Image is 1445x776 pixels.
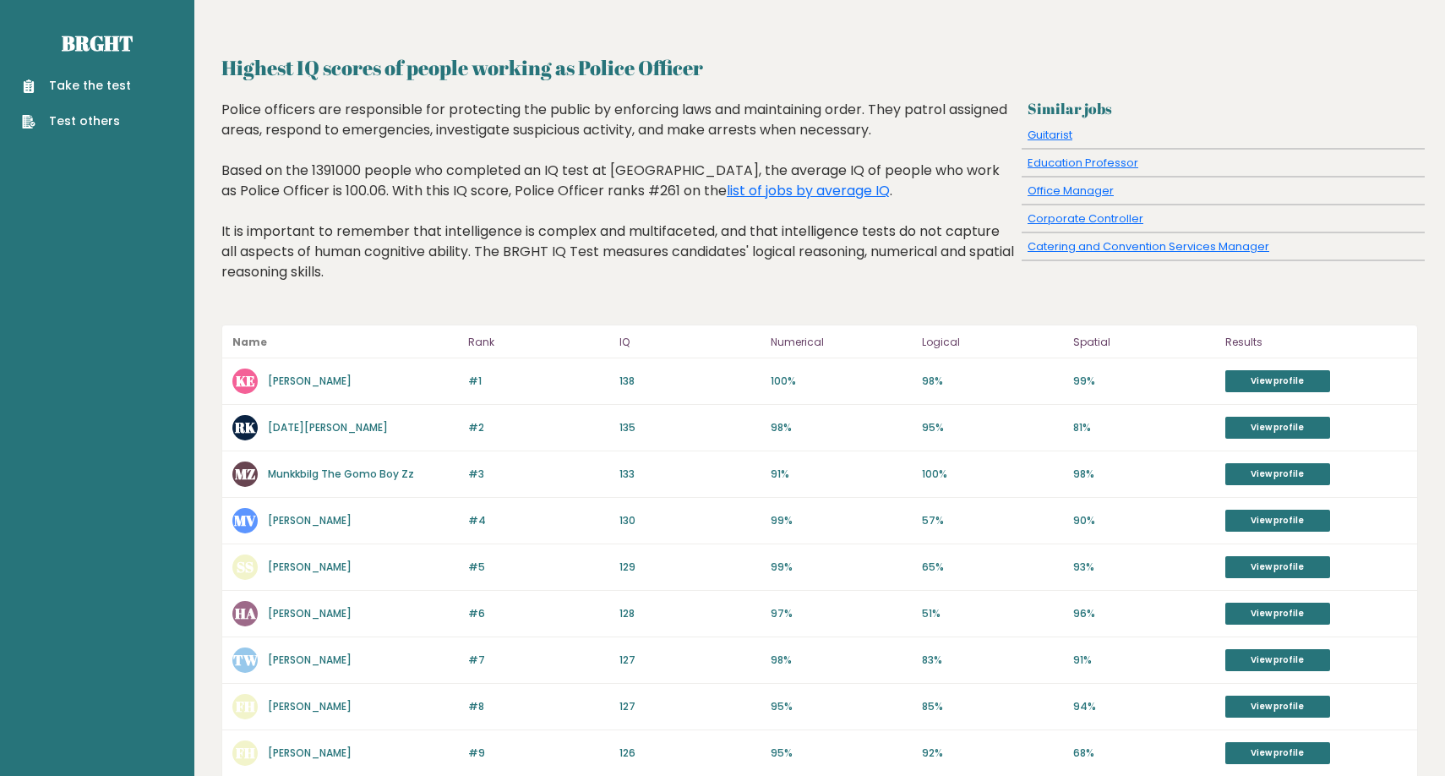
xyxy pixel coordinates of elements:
[619,513,761,528] p: 130
[1225,742,1330,764] a: View profile
[468,606,609,621] p: #6
[922,374,1063,389] p: 98%
[619,560,761,575] p: 129
[922,513,1063,528] p: 57%
[771,606,912,621] p: 97%
[619,332,761,352] p: IQ
[236,697,255,716] text: FH
[234,418,256,437] text: RK
[221,52,1418,83] h2: Highest IQ scores of people working as Police Officer
[1073,746,1214,761] p: 68%
[1073,653,1214,668] p: 91%
[922,420,1063,435] p: 95%
[468,332,609,352] p: Rank
[1073,420,1214,435] p: 81%
[237,557,254,577] text: SS
[268,374,352,388] a: [PERSON_NAME]
[268,606,352,620] a: [PERSON_NAME]
[1225,510,1330,532] a: View profile
[62,30,133,57] a: Brght
[771,513,912,528] p: 99%
[468,374,609,389] p: #1
[468,560,609,575] p: #5
[1028,210,1143,227] a: Corporate Controller
[619,420,761,435] p: 135
[1028,100,1418,117] h3: Similar jobs
[233,650,259,669] text: TW
[232,335,267,349] b: Name
[1028,155,1138,171] a: Education Professor
[236,371,255,391] text: KE
[468,746,609,761] p: #9
[1225,370,1330,392] a: View profile
[468,513,609,528] p: #4
[771,467,912,482] p: 91%
[1073,467,1214,482] p: 98%
[22,77,131,95] a: Take the test
[468,420,609,435] p: #2
[619,699,761,714] p: 127
[1028,238,1269,254] a: Catering and Convention Services Manager
[268,513,352,527] a: [PERSON_NAME]
[922,560,1063,575] p: 65%
[1225,556,1330,578] a: View profile
[771,746,912,761] p: 95%
[922,699,1063,714] p: 85%
[468,653,609,668] p: #7
[1225,603,1330,625] a: View profile
[1073,699,1214,714] p: 94%
[1073,606,1214,621] p: 96%
[771,374,912,389] p: 100%
[221,100,1015,308] div: Police officers are responsible for protecting the public by enforcing laws and maintaining order...
[1028,127,1072,143] a: Guitarist
[1073,560,1214,575] p: 93%
[771,560,912,575] p: 99%
[1225,332,1407,352] p: Results
[771,420,912,435] p: 98%
[234,511,256,530] text: MV
[922,467,1063,482] p: 100%
[619,467,761,482] p: 133
[468,467,609,482] p: #3
[1225,463,1330,485] a: View profile
[235,464,255,484] text: MZ
[1073,513,1214,528] p: 90%
[619,746,761,761] p: 126
[922,332,1063,352] p: Logical
[268,560,352,574] a: [PERSON_NAME]
[22,112,131,130] a: Test others
[922,606,1063,621] p: 51%
[1073,374,1214,389] p: 99%
[1225,649,1330,671] a: View profile
[1225,417,1330,439] a: View profile
[235,604,256,623] text: HA
[268,699,352,713] a: [PERSON_NAME]
[268,420,388,434] a: [DATE][PERSON_NAME]
[236,743,255,762] text: FH
[727,181,890,200] a: list of jobs by average IQ
[922,653,1063,668] p: 83%
[268,653,352,667] a: [PERSON_NAME]
[922,746,1063,761] p: 92%
[468,699,609,714] p: #8
[771,332,912,352] p: Numerical
[268,467,414,481] a: Munkkbilg The Gomo Boy Zz
[1225,696,1330,718] a: View profile
[619,653,761,668] p: 127
[1073,332,1214,352] p: Spatial
[771,699,912,714] p: 95%
[619,374,761,389] p: 138
[1028,183,1114,199] a: Office Manager
[268,746,352,760] a: [PERSON_NAME]
[619,606,761,621] p: 128
[771,653,912,668] p: 98%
